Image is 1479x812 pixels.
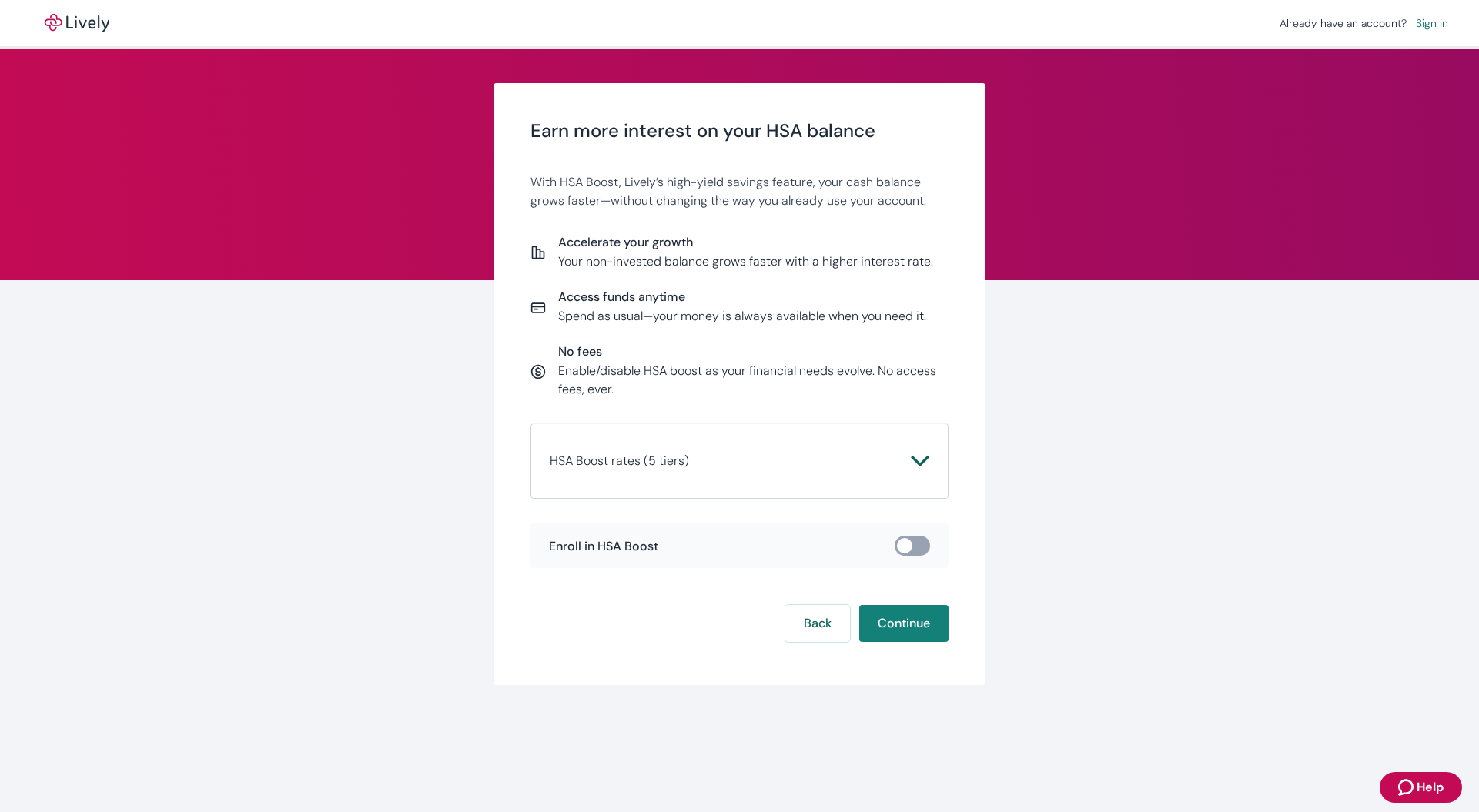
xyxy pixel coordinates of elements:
[558,235,933,249] span: Accelerate your growth
[530,245,546,260] svg: Report icon
[859,605,949,642] button: Continue
[911,452,929,470] svg: Chevron icon
[558,289,926,304] span: Access funds anytime
[530,120,949,142] span: Earn more interest on your HSA balance
[558,307,926,326] p: Spend as usual—your money is always available when you need it.
[530,364,546,379] svg: Currency icon
[549,539,658,553] span: Enroll in HSA Boost
[34,14,120,32] img: Lively
[1280,15,1454,32] div: Already have an account?
[530,173,949,210] p: With HSA Boost, Lively’s high-yield savings feature, your cash balance grows faster—without chang...
[558,344,949,359] span: No fees
[550,443,930,480] button: HSA Boost rates (5 tiers)
[550,452,689,470] p: HSA Boost rates (5 tiers)
[558,362,949,399] p: Enable/disable HSA boost as your financial needs evolve. No access fees, ever.
[1410,13,1454,33] a: Sign in
[1398,778,1417,797] svg: Zendesk support icon
[1417,778,1444,797] span: Help
[530,300,546,316] svg: Card icon
[785,605,850,642] button: Back
[1380,772,1462,803] button: Zendesk support iconHelp
[558,252,933,271] p: Your non-invested balance grows faster with a higher interest rate.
